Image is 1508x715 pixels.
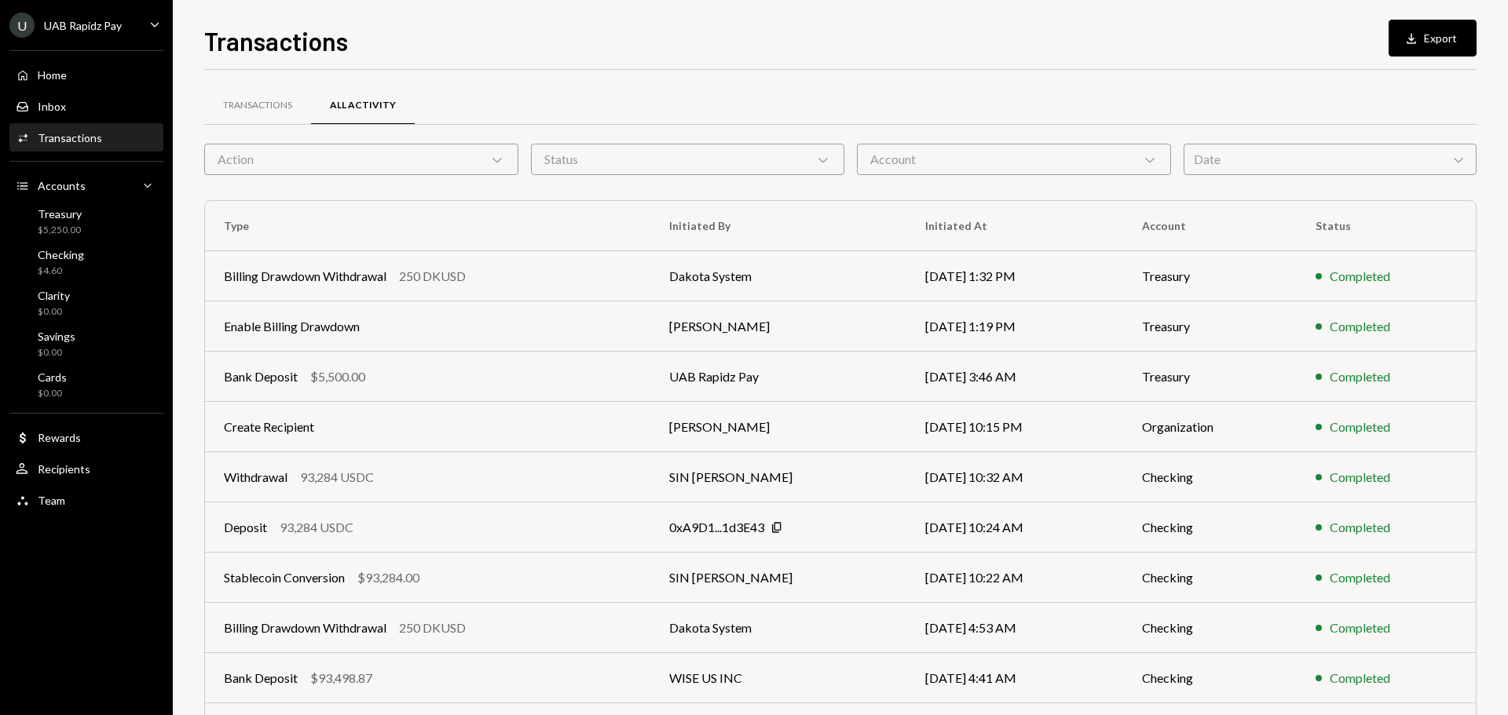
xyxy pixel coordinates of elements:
[38,207,82,221] div: Treasury
[650,653,906,703] td: WISE US INC
[650,251,906,301] td: Dakota System
[906,201,1123,251] th: Initiated At
[9,423,163,451] a: Rewards
[650,301,906,352] td: [PERSON_NAME]
[9,92,163,120] a: Inbox
[1123,352,1297,402] td: Treasury
[310,669,372,688] div: $93,498.87
[1123,201,1297,251] th: Account
[1123,603,1297,653] td: Checking
[205,301,650,352] td: Enable Billing Drawdown
[1330,468,1390,487] div: Completed
[906,653,1123,703] td: [DATE] 4:41 AM
[1297,201,1476,251] th: Status
[224,367,298,386] div: Bank Deposit
[1330,317,1390,336] div: Completed
[906,352,1123,402] td: [DATE] 3:46 AM
[650,553,906,603] td: SIN [PERSON_NAME]
[205,201,650,251] th: Type
[1330,418,1390,436] div: Completed
[38,68,67,82] div: Home
[1123,251,1297,301] td: Treasury
[1184,144,1477,175] div: Date
[1330,618,1390,637] div: Completed
[906,301,1123,352] td: [DATE] 1:19 PM
[1123,653,1297,703] td: Checking
[650,603,906,653] td: Dakota System
[906,402,1123,452] td: [DATE] 10:15 PM
[9,454,163,483] a: Recipients
[38,289,70,302] div: Clarity
[399,618,466,637] div: 250 DKUSD
[857,144,1171,175] div: Account
[399,267,466,286] div: 250 DKUSD
[204,25,348,57] h1: Transactions
[224,618,386,637] div: Billing Drawdown Withdrawal
[1330,367,1390,386] div: Completed
[357,568,419,587] div: $93,284.00
[224,468,287,487] div: Withdrawal
[906,553,1123,603] td: [DATE] 10:22 AM
[310,367,365,386] div: $5,500.00
[300,468,374,487] div: 93,284 USDC
[38,387,67,400] div: $0.00
[224,669,298,688] div: Bank Deposit
[38,100,66,113] div: Inbox
[38,462,90,476] div: Recipients
[1123,553,1297,603] td: Checking
[38,131,102,144] div: Transactions
[205,402,650,452] td: Create Recipient
[9,60,163,89] a: Home
[38,330,75,343] div: Savings
[669,518,764,537] div: 0xA9D1...1d3E43
[311,86,415,126] a: All Activity
[1123,452,1297,502] td: Checking
[650,201,906,251] th: Initiated By
[9,366,163,403] a: Cards$0.00
[1123,502,1297,553] td: Checking
[330,99,396,112] div: All Activity
[650,352,906,402] td: UAB Rapidz Pay
[1389,20,1477,57] button: Export
[38,248,84,261] div: Checking
[38,264,84,278] div: $4.60
[1123,402,1297,452] td: Organization
[38,224,82,237] div: $5,250.00
[1330,568,1390,587] div: Completed
[38,370,67,384] div: Cards
[38,305,70,319] div: $0.00
[38,346,75,359] div: $0.00
[1330,267,1390,286] div: Completed
[204,144,518,175] div: Action
[1330,669,1390,688] div: Completed
[223,99,292,112] div: Transactions
[531,144,845,175] div: Status
[9,171,163,199] a: Accounts
[38,431,81,444] div: Rewards
[224,267,386,286] div: Billing Drawdown Withdrawal
[9,486,163,514] a: Team
[9,123,163,151] a: Transactions
[906,452,1123,502] td: [DATE] 10:32 AM
[906,603,1123,653] td: [DATE] 4:53 AM
[224,568,345,587] div: Stablecoin Conversion
[9,243,163,281] a: Checking$4.60
[204,86,311,126] a: Transactions
[650,402,906,452] td: [PERSON_NAME]
[9,284,163,322] a: Clarity$0.00
[906,502,1123,553] td: [DATE] 10:24 AM
[9,202,163,240] a: Treasury$5,250.00
[224,518,267,537] div: Deposit
[1330,518,1390,537] div: Completed
[44,19,122,32] div: UAB Rapidz Pay
[650,452,906,502] td: SIN [PERSON_NAME]
[906,251,1123,301] td: [DATE] 1:32 PM
[38,179,86,192] div: Accounts
[1123,301,1297,352] td: Treasury
[280,518,353,537] div: 93,284 USDC
[38,494,65,507] div: Team
[9,325,163,363] a: Savings$0.00
[9,13,35,38] div: U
